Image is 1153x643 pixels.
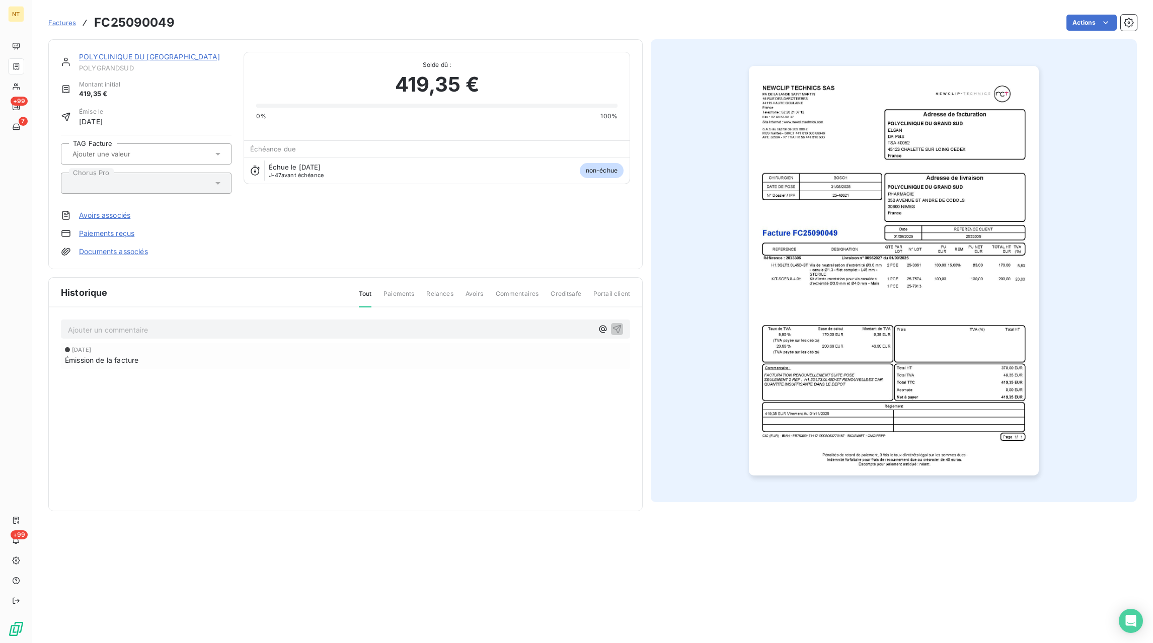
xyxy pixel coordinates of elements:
[11,530,28,539] span: +99
[269,172,324,178] span: avant échéance
[79,107,103,116] span: Émise le
[61,286,108,299] span: Historique
[8,6,24,22] div: NT
[269,172,281,179] span: J-47
[79,210,130,220] a: Avoirs associés
[19,117,28,126] span: 7
[466,289,484,306] span: Avoirs
[11,97,28,106] span: +99
[79,64,232,72] span: POLYGRANDSUD
[48,19,76,27] span: Factures
[79,228,134,238] a: Paiements reçus
[79,52,220,61] a: POLYCLINIQUE DU [GEOGRAPHIC_DATA]
[600,112,618,121] span: 100%
[256,60,618,69] span: Solde dû :
[269,163,321,171] span: Échue le [DATE]
[749,66,1038,475] img: invoice_thumbnail
[383,289,414,306] span: Paiements
[72,347,91,353] span: [DATE]
[48,18,76,28] a: Factures
[593,289,630,306] span: Portail client
[8,621,24,637] img: Logo LeanPay
[79,116,103,127] span: [DATE]
[426,289,453,306] span: Relances
[79,89,120,99] span: 419,35 €
[1119,609,1143,633] div: Open Intercom Messenger
[79,80,120,89] span: Montant initial
[94,14,175,32] h3: FC25090049
[551,289,581,306] span: Creditsafe
[250,145,296,153] span: Échéance due
[496,289,539,306] span: Commentaires
[256,112,266,121] span: 0%
[580,163,624,178] span: non-échue
[65,355,138,365] span: Émission de la facture
[71,149,173,158] input: Ajouter une valeur
[395,69,479,100] span: 419,35 €
[359,289,372,307] span: Tout
[79,247,148,257] a: Documents associés
[1066,15,1117,31] button: Actions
